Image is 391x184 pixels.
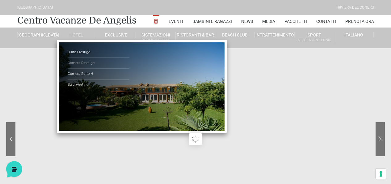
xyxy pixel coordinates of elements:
a: SistemazioniRooms & Suites [136,32,175,44]
a: Camera Suite H [68,69,129,79]
div: Riviera Del Conero [338,5,374,11]
a: [GEOGRAPHIC_DATA] [17,32,57,38]
a: Prenota Ora [345,15,374,28]
p: Aiuto [95,136,104,141]
a: Camera Prestige [68,58,129,69]
p: La nostra missione è rendere la tua esperienza straordinaria! [5,27,104,40]
a: [DEMOGRAPHIC_DATA] tutto [55,49,114,54]
a: News [241,15,253,28]
p: Home [19,136,29,141]
a: Contatti [316,15,336,28]
button: Messaggi [43,127,81,141]
small: All Season Tennis [295,37,334,43]
a: SportAll Season Tennis [295,32,334,44]
span: Italiano [344,32,363,37]
a: Italiano [334,32,374,38]
button: Inizia una conversazione [10,78,114,90]
button: Aiuto [81,127,119,141]
a: Beach Club [215,32,255,38]
a: Ristoranti & Bar [176,32,215,38]
a: Centro Vacanze De Angelis [17,14,137,27]
a: Exclusive [96,32,136,38]
a: Bambini e Ragazzi [192,15,232,28]
span: Trova una risposta [10,103,48,108]
p: Messaggi [53,136,70,141]
a: Pacchetti [284,15,307,28]
a: Suite Prestige [68,47,129,58]
a: Media [262,15,275,28]
iframe: Customerly Messenger Launcher [5,160,23,178]
input: Cerca un articolo... [14,116,101,122]
span: [PERSON_NAME] [26,59,98,66]
button: Le tue preferenze relative al consenso per le tecnologie di tracciamento [376,169,386,179]
img: light [10,60,22,72]
a: Intrattenimento [255,32,294,38]
h2: Ciao da De Angelis Resort 👋 [5,5,104,25]
span: Inizia una conversazione [40,82,91,87]
a: Apri Centro Assistenza [66,103,114,108]
button: Home [5,127,43,141]
div: [GEOGRAPHIC_DATA] [17,5,53,11]
p: Ciao! Benvenuto al [GEOGRAPHIC_DATA]! Come posso aiutarti! [26,67,98,73]
a: Eventi [169,15,183,28]
small: Rooms & Suites [136,37,175,43]
span: Le tue conversazioni [10,49,53,54]
a: Sala Meeting [68,79,129,90]
a: [PERSON_NAME]Ciao! Benvenuto al [GEOGRAPHIC_DATA]! Come posso aiutarti![DATE] [7,57,116,75]
a: Hotel [57,32,96,38]
p: [DATE] [102,59,114,65]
